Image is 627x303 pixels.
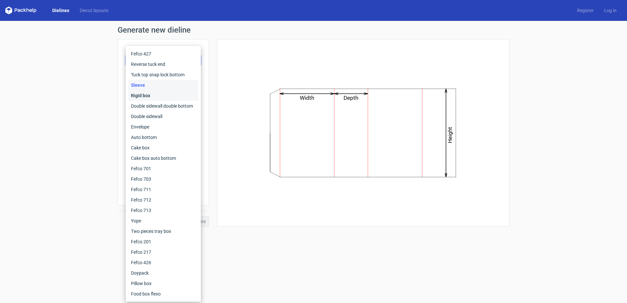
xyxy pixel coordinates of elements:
a: Log in [599,7,622,14]
text: Depth [344,95,359,101]
div: Fefco 426 [128,257,198,268]
text: Height [447,127,454,143]
div: Fefco 201 [128,236,198,247]
div: Fefco 713 [128,205,198,216]
div: Fefco 701 [128,163,198,174]
a: Dielines [47,7,74,14]
div: Fefco 712 [128,195,198,205]
div: Rigid box [128,90,198,101]
div: Cake box auto bottom [128,153,198,163]
div: Doypack [128,268,198,278]
div: Cake box [128,143,198,153]
a: Register [572,7,599,14]
h1: Generate new dieline [118,26,509,34]
div: Fefco 217 [128,247,198,257]
div: Sleeve [128,80,198,90]
div: Fefco 427 [128,49,198,59]
div: Double sidewall [128,111,198,122]
div: Two pieces tray box [128,226,198,236]
div: Food box flexo [128,289,198,299]
div: Fefco 703 [128,174,198,184]
div: Envelope [128,122,198,132]
div: Auto bottom [128,132,198,143]
div: Double sidewall double bottom [128,101,198,111]
text: Width [300,95,314,101]
a: Diecut layouts [74,7,114,14]
div: Fefco 711 [128,184,198,195]
div: Pillow box [128,278,198,289]
div: Yope [128,216,198,226]
div: Reverse tuck end [128,59,198,69]
div: Tuck top snap lock bottom [128,69,198,80]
